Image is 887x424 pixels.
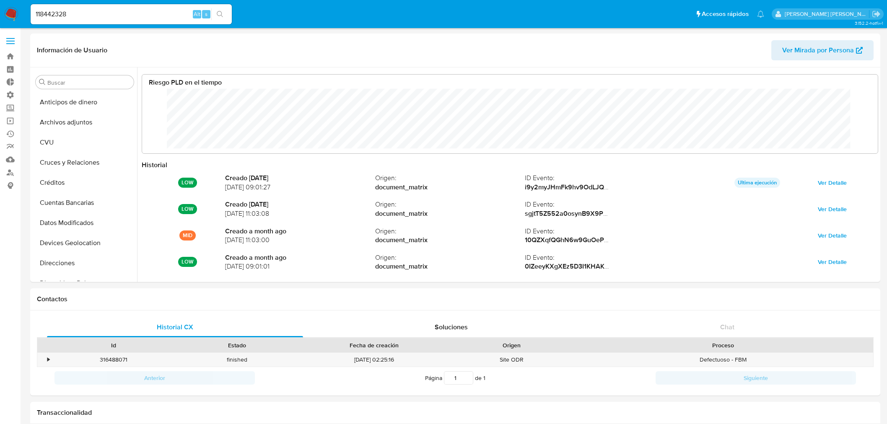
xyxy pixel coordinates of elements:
[525,182,866,192] strong: i9y2myJHmFk9hv9OdLJQREXlhXtxDfyUP2nFMKZMEK0ykhRnSgQCSj3FisTwm6rM0gszomddNYGhctiNesD3Xg==
[812,202,853,216] button: Ver Detalle
[375,183,525,192] strong: document_matrix
[702,10,749,18] span: Accesos rápidos
[225,227,375,236] strong: Creado a month ago
[818,230,847,241] span: Ver Detalle
[32,253,137,273] button: Direcciones
[37,295,874,303] h1: Contactos
[211,8,228,20] button: search-icon
[720,322,734,332] span: Chat
[32,153,137,173] button: Cruces y Relaciones
[225,173,375,183] strong: Creado [DATE]
[375,200,525,209] span: Origen :
[579,341,867,349] div: Proceso
[47,79,130,86] input: Buscar
[734,178,780,188] p: Ultima ejecución
[178,178,197,188] p: LOW
[525,173,675,183] span: ID Evento :
[525,235,868,245] strong: 10QZXqfQGhN6w9GuOePenDX3uT+/KkXqUQ4hImU05eFxK6HzutjDmoMqfjZMOO1MSDd1qtk0EjPhcBYX1CtONg==
[175,353,298,367] div: finished
[375,262,525,271] strong: document_matrix
[225,262,375,271] span: [DATE] 09:01:01
[225,235,375,245] span: [DATE] 11:03:00
[205,10,207,18] span: s
[525,261,859,271] strong: 0IZeeyKXgXEz5D3I1KHAKXvPIOJq68cAU8xmKmAodoCSBY88GimFWf8/QIQtIiTVef3GkLKdyjTDQdY3AVyjQA==
[872,10,881,18] a: Salir
[818,177,847,189] span: Ver Detalle
[298,353,450,367] div: [DATE] 02:25:16
[52,353,175,367] div: 316488071
[225,200,375,209] strong: Creado [DATE]
[149,78,222,87] strong: Riesgo PLD en el tiempo
[425,371,485,385] span: Página de
[181,341,293,349] div: Estado
[58,341,169,349] div: Id
[32,92,137,112] button: Anticipos de dinero
[225,253,375,262] strong: Creado a month ago
[32,213,137,233] button: Datos Modificados
[456,341,567,349] div: Origen
[32,273,137,293] button: Dispositivos Point
[812,255,853,269] button: Ver Detalle
[32,193,137,213] button: Cuentas Bancarias
[525,253,675,262] span: ID Evento :
[785,10,869,18] p: mercedes.medrano@mercadolibre.com
[375,235,525,245] strong: document_matrix
[818,256,847,268] span: Ver Detalle
[375,209,525,218] strong: document_matrix
[178,257,197,267] p: LOW
[450,353,573,367] div: Site ODR
[54,371,255,385] button: Anterior
[573,353,873,367] div: Defectuoso - FBM
[32,112,137,132] button: Archivos adjuntos
[483,374,485,382] span: 1
[435,322,468,332] span: Soluciones
[304,341,444,349] div: Fecha de creación
[818,203,847,215] span: Ver Detalle
[178,204,197,214] p: LOW
[179,230,196,240] p: MID
[225,209,375,218] span: [DATE] 11:03:08
[142,160,167,170] strong: Historial
[525,209,860,218] strong: sgjtT5Z552a0osynB9X9PdRv5CPkyqpCVmbQcvA4408hcOz8OgG6ZSdn9T4V67FVja7xIl7ThOdGoBtTdySoLg==
[47,356,49,364] div: •
[31,9,232,20] input: Buscar usuario o caso...
[656,371,856,385] button: Siguiente
[525,200,675,209] span: ID Evento :
[375,173,525,183] span: Origen :
[225,183,375,192] span: [DATE] 09:01:27
[37,46,107,54] h1: Información de Usuario
[157,322,193,332] span: Historial CX
[194,10,200,18] span: Alt
[32,132,137,153] button: CVU
[39,79,46,85] button: Buscar
[375,227,525,236] span: Origen :
[525,227,675,236] span: ID Evento :
[37,408,874,417] h1: Transaccionalidad
[812,176,853,189] button: Ver Detalle
[771,40,874,60] button: Ver Mirada por Persona
[32,173,137,193] button: Créditos
[782,40,854,60] span: Ver Mirada por Persona
[757,10,764,18] a: Notificaciones
[375,253,525,262] span: Origen :
[812,229,853,242] button: Ver Detalle
[32,233,137,253] button: Devices Geolocation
